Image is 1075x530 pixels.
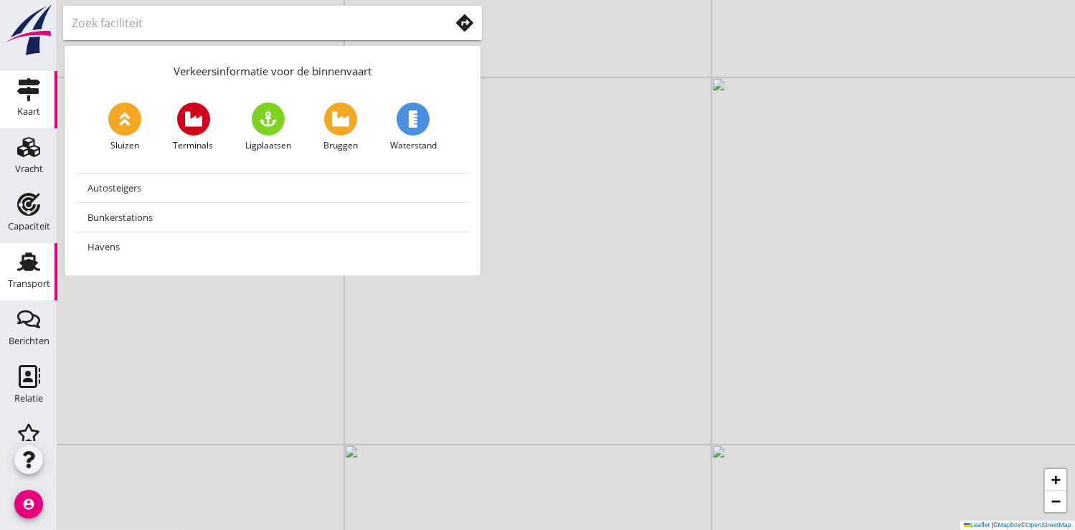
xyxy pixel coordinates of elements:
[87,179,458,197] div: Autosteigers
[390,139,437,152] span: Waterstand
[960,521,1075,530] div: © ©
[1051,470,1061,488] span: +
[1026,521,1071,529] a: OpenStreetMap
[15,164,43,174] div: Vracht
[323,103,358,152] a: Bruggen
[964,521,990,529] a: Leaflet
[87,238,458,255] div: Havens
[110,139,139,152] span: Sluizen
[245,103,291,152] a: Ligplaatsen
[108,103,141,152] a: Sluizen
[1051,492,1061,510] span: −
[1045,491,1066,512] a: Zoom out
[8,279,50,288] div: Transport
[72,11,430,34] input: Zoek faciliteit
[65,46,480,91] div: Verkeersinformatie voor de binnenvaart
[14,394,43,403] div: Relatie
[998,521,1021,529] a: Mapbox
[17,107,40,116] div: Kaart
[390,103,437,152] a: Waterstand
[9,336,49,346] div: Berichten
[992,521,993,529] span: |
[87,209,458,226] div: Bunkerstations
[174,103,214,152] a: Terminals
[8,222,50,231] div: Capaciteit
[1045,469,1066,491] a: Zoom in
[14,490,43,519] i: account_circle
[174,139,214,152] span: Terminals
[245,139,291,152] span: Ligplaatsen
[3,4,55,57] img: logo-small.a267ee39.svg
[323,139,358,152] span: Bruggen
